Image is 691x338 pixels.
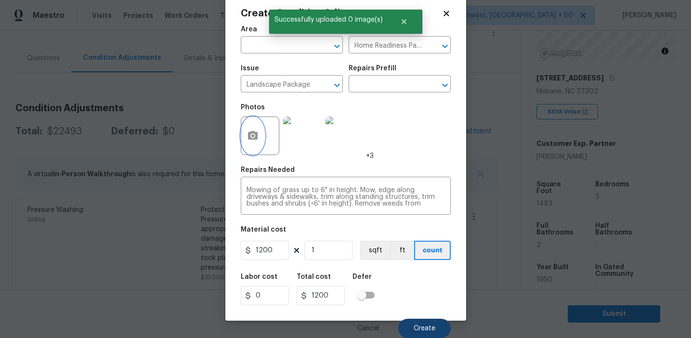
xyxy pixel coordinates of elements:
button: Open [438,78,452,92]
span: +3 [366,151,374,161]
button: Open [330,39,344,53]
h5: Repairs Needed [241,167,295,173]
button: Close [388,12,420,31]
button: Open [438,39,452,53]
textarea: Mowing of grass up to 6" in height. Mow, edge along driveways & sidewalks, trim along standing st... [247,187,445,207]
h5: Issue [241,65,259,72]
button: Cancel [342,319,394,338]
span: Cancel [357,325,379,332]
h5: Repairs Prefill [349,65,396,72]
h5: Photos [241,104,265,111]
button: ft [390,241,414,260]
span: Create [414,325,435,332]
button: sqft [360,241,390,260]
h5: Labor cost [241,273,277,280]
button: Create [398,319,451,338]
h5: Area [241,26,257,33]
h5: Material cost [241,226,286,233]
h2: Create Condition Adjustment [241,9,442,18]
button: Open [330,78,344,92]
h5: Total cost [297,273,331,280]
span: Successfully uploaded 0 image(s) [269,10,388,30]
button: count [414,241,451,260]
h5: Defer [352,273,372,280]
